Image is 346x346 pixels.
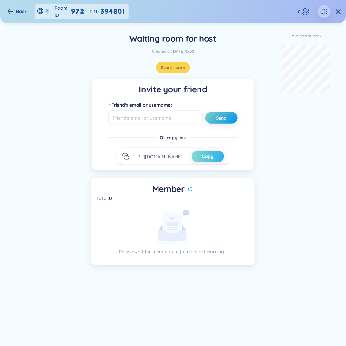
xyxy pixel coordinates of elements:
button: Send [205,112,238,124]
h1: Waiting room for host [10,33,336,45]
span: [DATE] 13:30 [172,49,194,54]
span: Created at [152,49,172,54]
div: v 4.0.25 [18,10,32,16]
div: [URL][DOMAIN_NAME] [132,153,183,160]
strong: 972 [71,6,85,16]
span: Room ID [55,5,67,19]
div: Back [16,8,27,15]
label: Friend's email or username [108,100,175,110]
p: Please wait for members to join to start learning... [119,248,227,255]
div: 394801 [100,6,126,16]
h1: Member [152,183,185,195]
div: : [90,6,126,16]
span: Copy [202,153,214,160]
div: Domain Overview [25,38,58,42]
strong: 0 [298,8,301,15]
span: Send [216,115,227,121]
a: Back [8,8,27,16]
button: Copy [192,151,224,162]
img: website_grey.svg [10,17,15,22]
span: Total : [97,195,109,202]
span: PIN [90,8,97,15]
button: ? [45,9,49,13]
div: Domain: [DOMAIN_NAME] [17,17,71,22]
img: tab_keywords_by_traffic_grey.svg [64,37,69,43]
h1: Invite your friend [97,84,249,95]
input: Friend's email or username [108,110,203,125]
div: : [55,5,85,19]
div: Join room now [281,32,330,39]
img: logo_orange.svg [10,10,15,16]
img: tab_domain_overview_orange.svg [17,37,23,43]
div: Keywords by Traffic [71,38,109,42]
span: 0 [109,195,112,202]
div: Or copy link [155,133,191,142]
